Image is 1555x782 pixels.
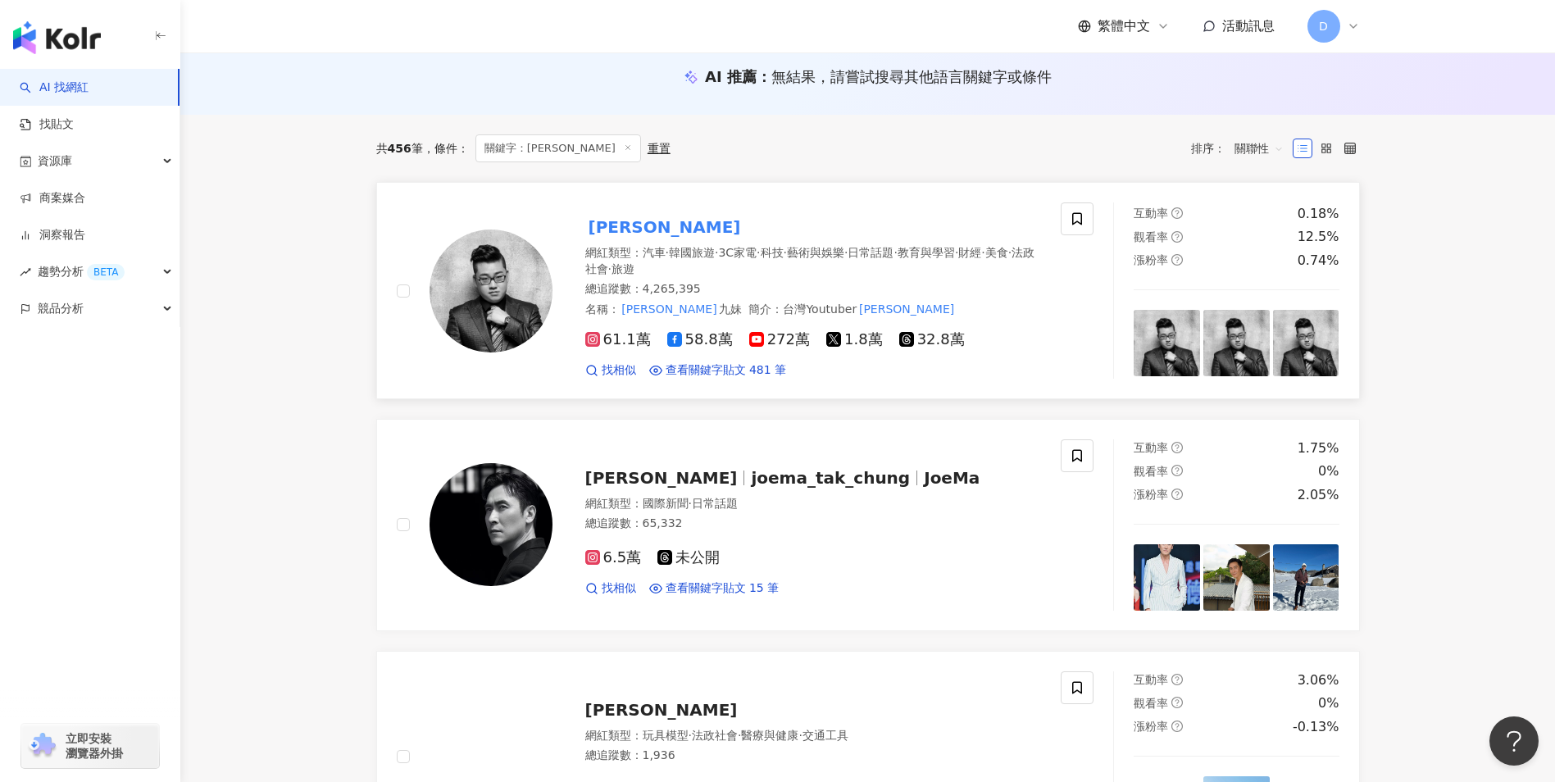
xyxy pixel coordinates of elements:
span: 汽車 [643,246,666,259]
span: 科技 [761,246,784,259]
span: question-circle [1171,231,1183,243]
span: 漲粉率 [1134,253,1168,266]
span: 簡介 ： [748,300,957,318]
span: 61.1萬 [585,331,651,348]
span: 456 [388,142,411,155]
span: 九妹 [719,302,742,316]
span: · [608,262,612,275]
span: 條件 ： [423,142,469,155]
span: rise [20,266,31,278]
span: [PERSON_NAME] [585,700,738,720]
span: question-circle [1171,465,1183,476]
span: 活動訊息 [1222,18,1275,34]
span: joema_tak_chung [751,468,910,488]
span: · [1008,246,1012,259]
div: 重置 [648,142,671,155]
span: 立即安裝 瀏覽器外掛 [66,731,123,761]
div: AI 推薦 ： [705,66,1052,87]
a: 找相似 [585,362,636,379]
span: question-circle [1171,697,1183,708]
img: post-image [1203,310,1270,376]
a: chrome extension立即安裝 瀏覽器外掛 [21,724,159,768]
div: 網紅類型 ： [585,245,1042,277]
span: question-circle [1171,254,1183,266]
span: 日常話題 [848,246,893,259]
span: 觀看率 [1134,230,1168,243]
div: 網紅類型 ： [585,496,1042,512]
span: D [1319,17,1328,35]
span: 教育與學習 [898,246,955,259]
span: 資源庫 [38,143,72,180]
div: 0.18% [1298,205,1339,223]
a: 商案媒合 [20,190,85,207]
div: 3.06% [1298,671,1339,689]
span: question-circle [1171,207,1183,219]
span: 國際新聞 [643,497,689,510]
span: · [689,497,692,510]
img: KOL Avatar [430,230,552,352]
div: 12.5% [1298,228,1339,246]
a: KOL Avatar[PERSON_NAME]網紅類型：汽車·韓國旅遊·3C家電·科技·藝術與娛樂·日常話題·教育與學習·財經·美食·法政社會·旅遊總追蹤數：4,265,395名稱：[PERSO... [376,182,1360,398]
iframe: Help Scout Beacon - Open [1489,716,1539,766]
img: logo [13,21,101,54]
span: 醫療與健康 [741,729,798,742]
span: · [981,246,984,259]
span: 名稱 ： [585,302,743,316]
div: 0% [1318,694,1339,712]
span: 法政社會 [692,729,738,742]
span: 繁體中文 [1098,17,1150,35]
div: 總追蹤數 ： 4,265,395 [585,281,1042,298]
span: 財經 [958,246,981,259]
div: 總追蹤數 ： 1,936 [585,748,1042,764]
span: · [757,246,760,259]
span: 趨勢分析 [38,253,125,290]
span: 交通工具 [803,729,848,742]
span: 藝術與娛樂 [787,246,844,259]
span: 美食 [985,246,1008,259]
span: 台灣Youtuber [783,302,857,316]
span: 找相似 [602,580,636,597]
span: question-circle [1171,442,1183,453]
span: 1.8萬 [826,331,883,348]
span: 漲粉率 [1134,488,1168,501]
span: · [689,729,692,742]
span: 旅遊 [612,262,634,275]
img: post-image [1134,544,1200,611]
div: 0% [1318,462,1339,480]
span: 關鍵字：[PERSON_NAME] [475,134,641,162]
span: · [784,246,787,259]
img: post-image [1134,310,1200,376]
span: 查看關鍵字貼文 481 筆 [666,362,787,379]
span: · [955,246,958,259]
a: 找相似 [585,580,636,597]
img: KOL Avatar [430,463,552,586]
div: 1.75% [1298,439,1339,457]
span: 未公開 [657,549,720,566]
span: 競品分析 [38,290,84,327]
a: searchAI 找網紅 [20,80,89,96]
div: 總追蹤數 ： 65,332 [585,516,1042,532]
span: question-circle [1171,674,1183,685]
span: JoeMa [924,468,980,488]
span: 互動率 [1134,207,1168,220]
span: 找相似 [602,362,636,379]
span: 漲粉率 [1134,720,1168,733]
span: 查看關鍵字貼文 15 筆 [666,580,780,597]
mark: [PERSON_NAME] [620,300,720,318]
span: 法政社會 [585,246,1035,275]
a: 找貼文 [20,116,74,133]
span: 3C家電 [718,246,757,259]
span: 無結果，請嘗試搜尋其他語言關鍵字或條件 [771,68,1052,85]
span: 韓國旅遊 [669,246,715,259]
span: question-circle [1171,489,1183,500]
span: 關聯性 [1234,135,1284,161]
span: 觀看率 [1134,697,1168,710]
div: -0.13% [1293,718,1339,736]
a: KOL Avatar[PERSON_NAME]joema_tak_chungJoeMa網紅類型：國際新聞·日常話題總追蹤數：65,3326.5萬未公開找相似查看關鍵字貼文 15 筆互動率ques... [376,419,1360,631]
span: 272萬 [749,331,810,348]
span: · [844,246,848,259]
span: · [798,729,802,742]
span: · [715,246,718,259]
span: 觀看率 [1134,465,1168,478]
img: post-image [1273,544,1339,611]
